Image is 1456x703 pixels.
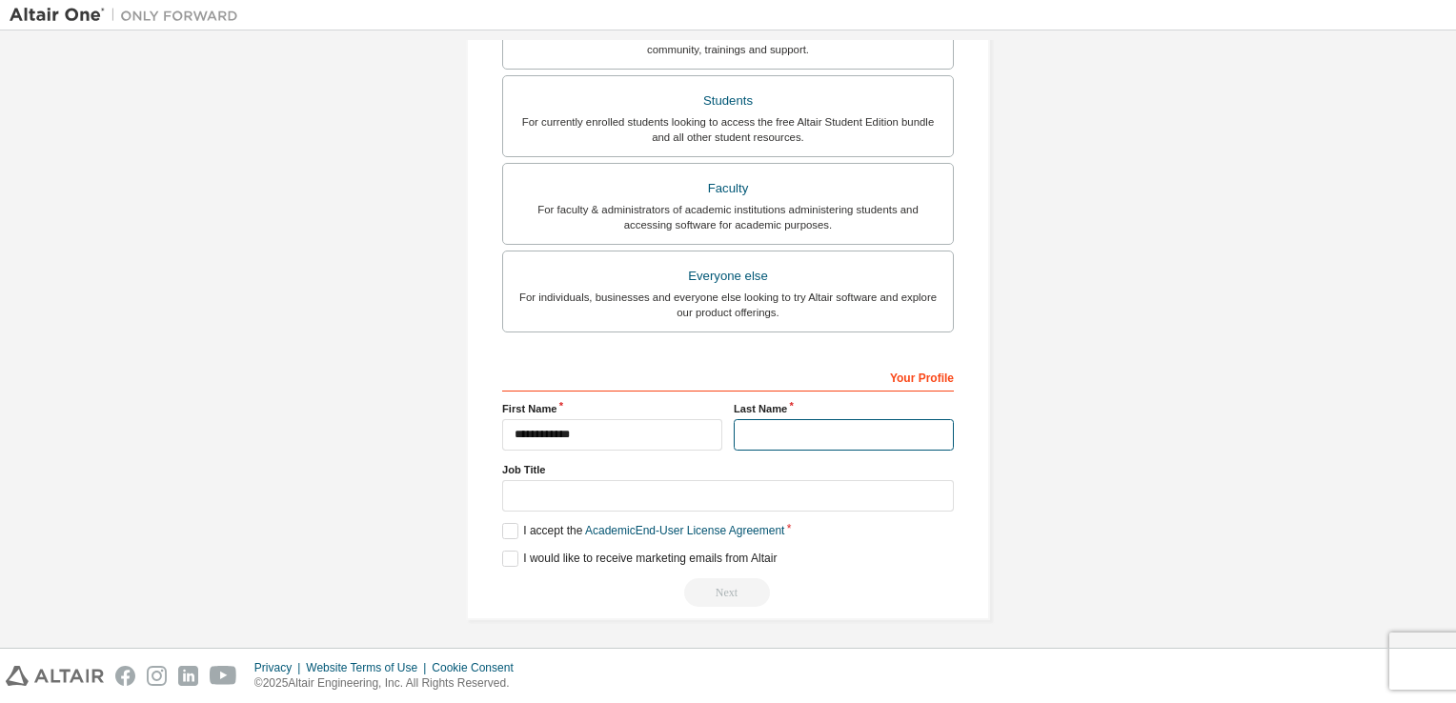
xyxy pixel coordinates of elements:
[10,6,248,25] img: Altair One
[734,401,954,416] label: Last Name
[115,666,135,686] img: facebook.svg
[502,578,954,607] div: Read and acccept EULA to continue
[515,290,941,320] div: For individuals, businesses and everyone else looking to try Altair software and explore our prod...
[432,660,524,675] div: Cookie Consent
[502,462,954,477] label: Job Title
[6,666,104,686] img: altair_logo.svg
[502,361,954,392] div: Your Profile
[502,523,784,539] label: I accept the
[515,175,941,202] div: Faculty
[254,660,306,675] div: Privacy
[515,263,941,290] div: Everyone else
[502,551,777,567] label: I would like to receive marketing emails from Altair
[306,660,432,675] div: Website Terms of Use
[515,27,941,57] div: For existing customers looking to access software downloads, HPC resources, community, trainings ...
[210,666,237,686] img: youtube.svg
[585,524,784,537] a: Academic End-User License Agreement
[515,114,941,145] div: For currently enrolled students looking to access the free Altair Student Edition bundle and all ...
[515,88,941,114] div: Students
[502,401,722,416] label: First Name
[254,675,525,692] p: © 2025 Altair Engineering, Inc. All Rights Reserved.
[515,202,941,232] div: For faculty & administrators of academic institutions administering students and accessing softwa...
[178,666,198,686] img: linkedin.svg
[147,666,167,686] img: instagram.svg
